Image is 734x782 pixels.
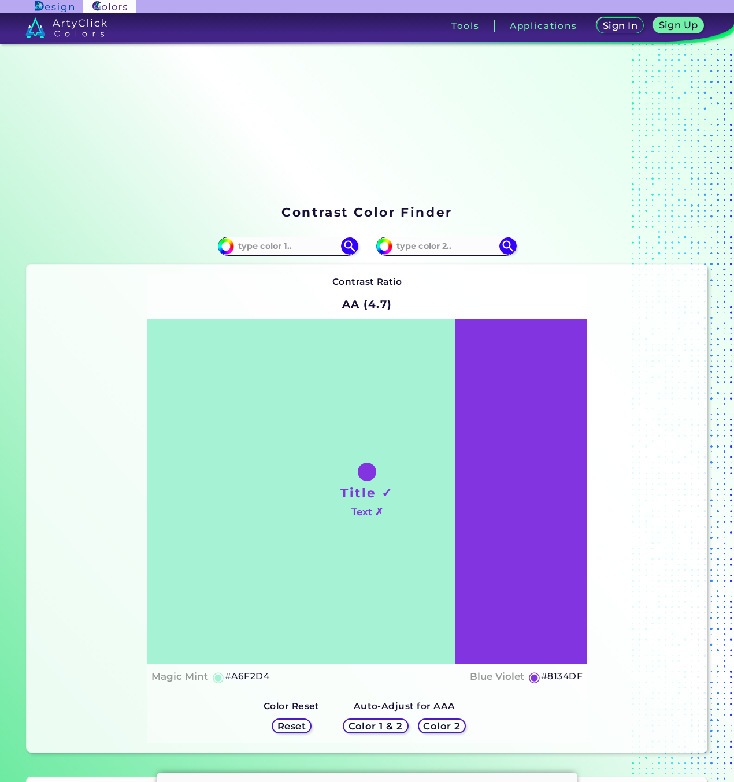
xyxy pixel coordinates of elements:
a: Sign Up [655,18,701,33]
h5: ◉ [212,670,225,684]
strong: Contrast Ratio [332,276,402,287]
strong: Auto-Adjust for AAA [354,701,455,712]
h3: Tools [451,21,480,30]
strong: Color Reset [264,701,320,712]
h1: Title ✓ [340,484,394,501]
iframe: Advertisement [22,60,706,201]
h1: Contrast Color Finder [281,203,452,221]
h4: Magic Mint [151,668,208,685]
h5: Color 2 [425,722,458,731]
h4: Blue Violet [470,668,524,685]
a: Sign In [599,18,642,33]
img: icon search [341,237,358,255]
input: type color 2.. [392,239,500,254]
h2: AA (4.7) [337,292,398,317]
h5: #8134DF [541,669,583,684]
h4: Text ✗ [351,504,383,520]
h5: Sign Up [661,21,696,29]
img: logo_artyclick_colors_white.svg [25,17,107,38]
h3: Applications [510,21,577,30]
input: type color 1.. [234,239,342,254]
h5: ◉ [528,670,541,684]
img: ArtyClick Design logo [35,1,73,12]
h5: Sign In [605,21,636,30]
img: icon search [499,237,517,255]
h5: #A6F2D4 [225,669,269,684]
h5: Reset [279,722,305,731]
h5: Color 1 & 2 [351,722,400,731]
